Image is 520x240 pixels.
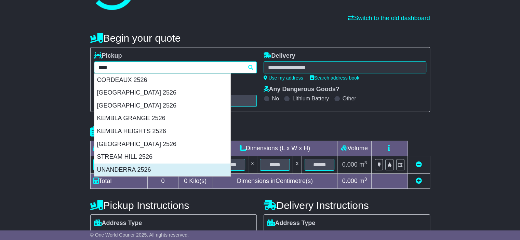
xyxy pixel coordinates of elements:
[94,151,230,164] div: STREAM HILL 2526
[178,174,212,189] td: Kilo(s)
[364,160,367,165] sup: 3
[94,86,230,99] div: [GEOGRAPHIC_DATA] 2526
[264,75,303,81] a: Use my address
[267,229,301,239] span: Residential
[94,138,230,151] div: [GEOGRAPHIC_DATA] 2526
[134,229,170,239] span: Commercial
[264,86,339,93] label: Any Dangerous Goods?
[94,52,122,60] label: Pickup
[90,126,176,137] h4: Package details |
[212,141,337,156] td: Dimensions (L x W x H)
[94,99,230,112] div: [GEOGRAPHIC_DATA] 2526
[147,174,178,189] td: 0
[264,52,295,60] label: Delivery
[94,229,127,239] span: Residential
[94,61,257,73] typeahead: Please provide city
[292,95,329,102] label: Lithium Battery
[90,32,430,44] h4: Begin your quote
[94,74,230,87] div: CORDEAUX 2526
[350,229,396,239] span: Air & Sea Depot
[307,229,343,239] span: Commercial
[416,161,422,168] a: Remove this item
[293,156,302,174] td: x
[359,178,367,184] span: m
[337,141,372,156] td: Volume
[267,220,316,227] label: Address Type
[184,178,187,184] span: 0
[94,220,142,227] label: Address Type
[248,156,257,174] td: x
[342,178,358,184] span: 0.000
[348,15,430,22] a: Switch to the old dashboard
[94,125,230,138] div: KEMBLA HEIGHTS 2526
[212,174,337,189] td: Dimensions in Centimetre(s)
[94,112,230,125] div: KEMBLA GRANGE 2526
[264,200,430,211] h4: Delivery Instructions
[176,229,223,239] span: Air & Sea Depot
[342,161,358,168] span: 0.000
[364,177,367,182] sup: 3
[90,141,147,156] td: Type
[272,95,279,102] label: No
[343,95,356,102] label: Other
[90,232,189,238] span: © One World Courier 2025. All rights reserved.
[90,200,257,211] h4: Pickup Instructions
[359,161,367,168] span: m
[90,174,147,189] td: Total
[310,75,359,81] a: Search address book
[94,164,230,177] div: UNANDERRA 2526
[416,178,422,184] a: Add new item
